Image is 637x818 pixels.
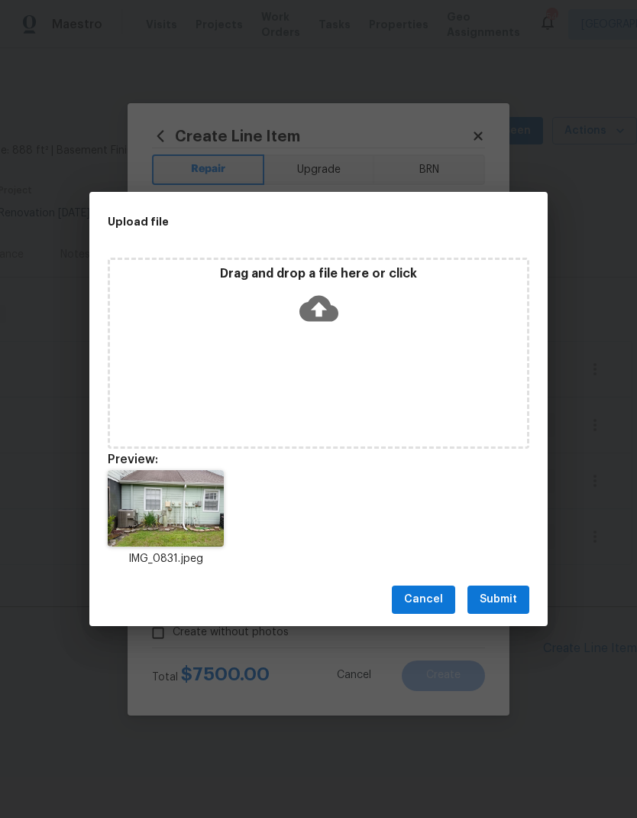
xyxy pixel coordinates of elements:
[480,590,517,609] span: Submit
[467,586,529,614] button: Submit
[392,586,455,614] button: Cancel
[108,551,224,567] p: IMG_0831.jpeg
[108,213,461,230] h2: Upload file
[110,266,527,282] p: Drag and drop a file here or click
[108,470,224,547] img: Z
[404,590,443,609] span: Cancel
